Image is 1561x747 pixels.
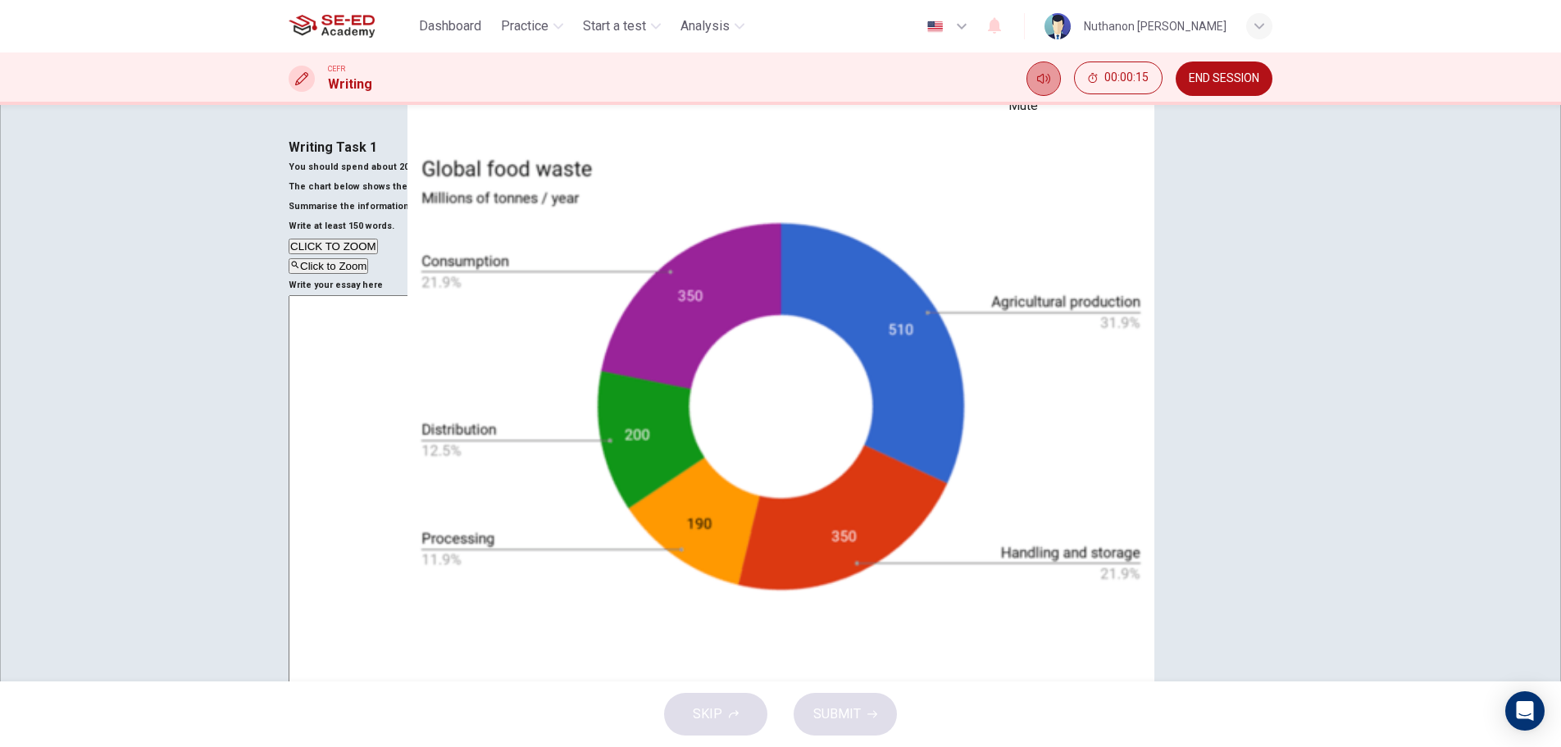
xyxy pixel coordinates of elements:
span: Analysis [680,16,730,36]
button: Start a test [576,11,667,41]
img: SE-ED Academy logo [289,10,375,43]
div: Nuthanon [PERSON_NAME] [1084,16,1226,36]
h1: Writing [328,75,372,94]
button: END SESSION [1176,61,1272,96]
div: Hide [1074,61,1163,96]
a: SE-ED Academy logo [289,10,412,43]
button: Practice [494,11,570,41]
span: Start a test [583,16,646,36]
img: Profile picture [1044,13,1071,39]
span: CEFR [328,63,345,75]
div: Open Intercom Messenger [1505,691,1545,731]
span: END SESSION [1189,72,1259,85]
div: Mute [1008,96,1038,116]
button: Analysis [674,11,751,41]
span: 00:00:15 [1104,71,1149,84]
img: en [925,20,945,33]
span: Dashboard [419,16,481,36]
button: Dashboard [412,11,488,41]
button: 00:00:15 [1074,61,1163,94]
span: Practice [501,16,548,36]
div: Mute [1026,61,1061,96]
